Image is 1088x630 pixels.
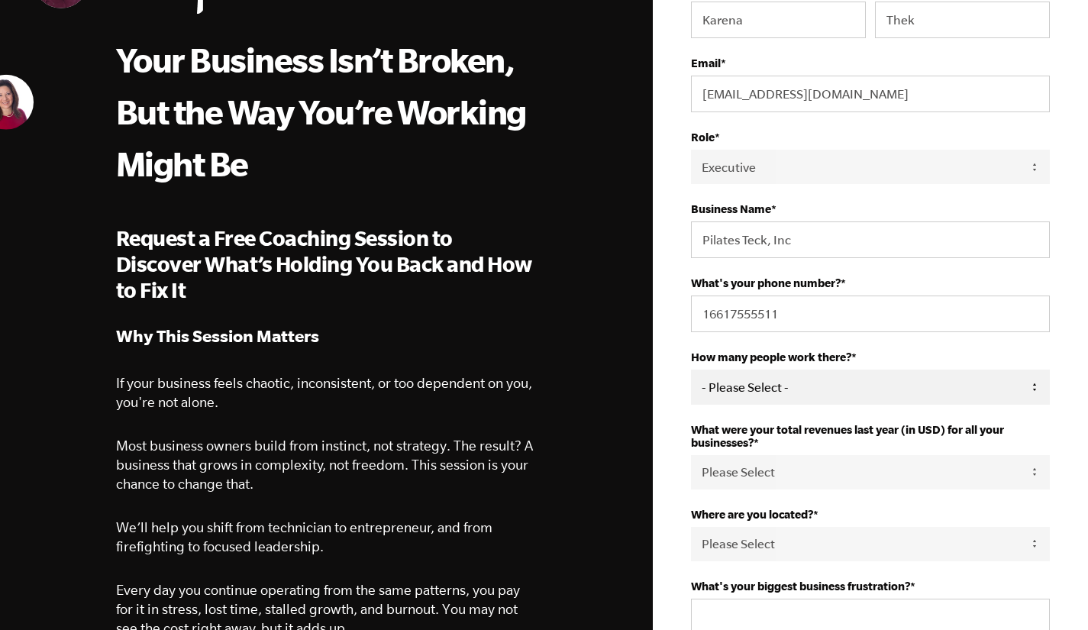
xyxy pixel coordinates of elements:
[691,57,721,69] strong: Email
[691,423,1004,449] strong: What were your total revenues last year (in USD) for all your businesses?
[116,375,532,410] span: If your business feels chaotic, inconsistent, or too dependent on you, you're not alone.
[691,580,910,593] strong: What's your biggest business frustration?
[691,351,851,363] strong: How many people work there?
[116,438,533,492] span: Most business owners build from instinct, not strategy. The result? A business that grows in comp...
[1012,557,1088,630] iframe: Chat Widget
[691,276,841,289] strong: What's your phone number?
[691,131,715,144] strong: Role
[116,326,319,345] strong: Why This Session Matters
[116,40,526,183] span: Your Business Isn’t Broken, But the Way You’re Working Might Be
[116,226,532,302] span: Request a Free Coaching Session to Discover What’s Holding You Back and How to Fix It
[691,202,771,215] strong: Business Name
[691,508,813,521] strong: Where are you located?
[116,519,492,554] span: We’ll help you shift from technician to entrepreneur, and from firefighting to focused leadership.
